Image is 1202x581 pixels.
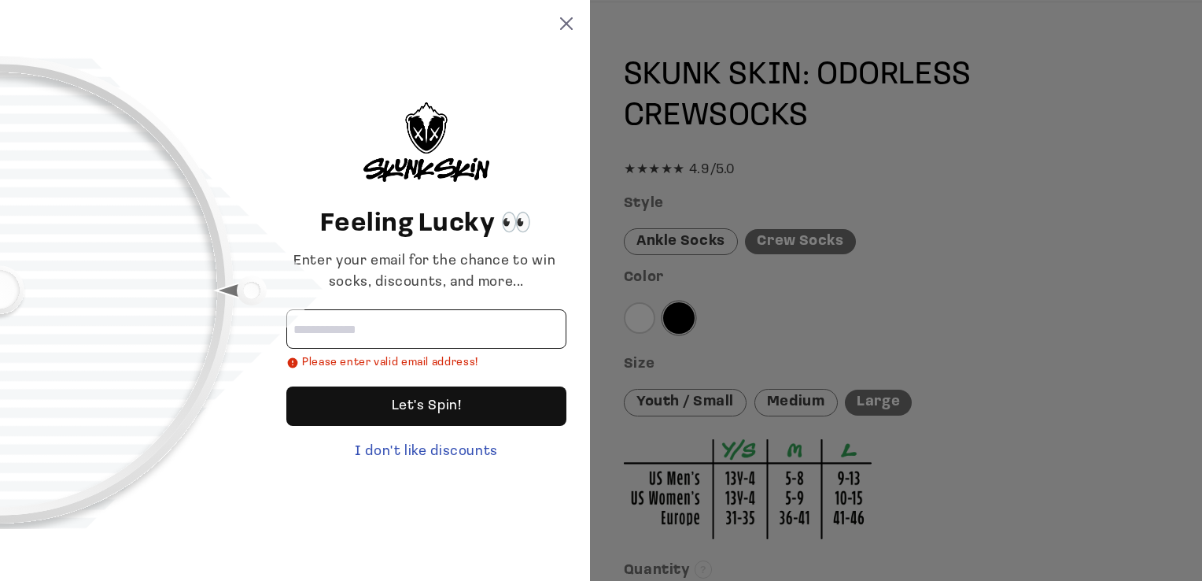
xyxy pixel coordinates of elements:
input: Email address [286,309,566,349]
img: logo [363,102,489,182]
div: Let's Spin! [392,387,462,426]
span: Please enter valid email address! [302,355,478,371]
header: Feeling Lucky 👀 [286,205,566,243]
div: Enter your email for the chance to win socks, discounts, and more... [286,251,566,294]
div: Let's Spin! [286,387,566,426]
div: I don't like discounts [286,442,566,463]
